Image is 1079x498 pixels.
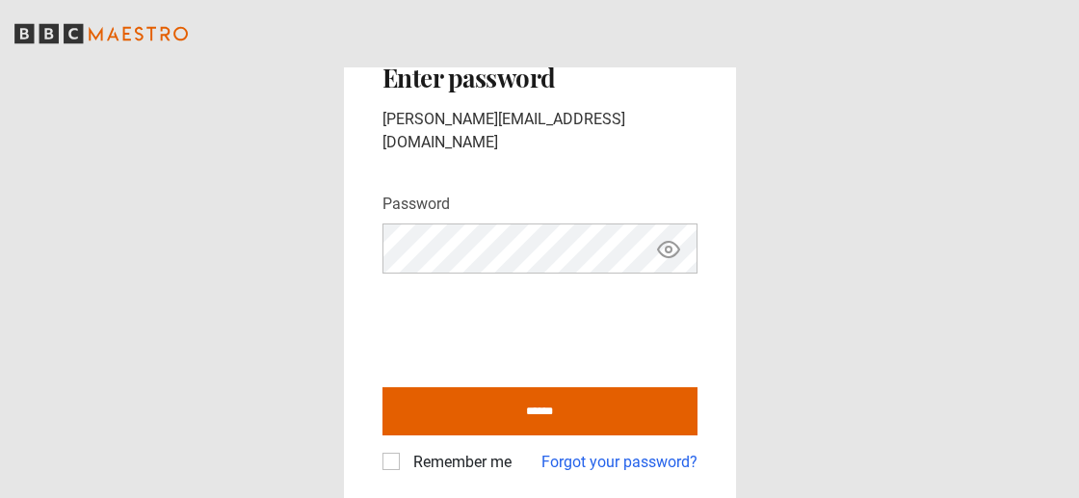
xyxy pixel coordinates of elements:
label: Remember me [406,451,512,474]
button: Show password [652,232,685,266]
iframe: reCAPTCHA [382,289,675,364]
a: Forgot your password? [541,451,697,474]
svg: BBC Maestro [14,19,188,48]
p: [PERSON_NAME][EMAIL_ADDRESS][DOMAIN_NAME] [382,108,697,154]
h2: Enter password [382,64,697,92]
label: Password [382,193,450,216]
